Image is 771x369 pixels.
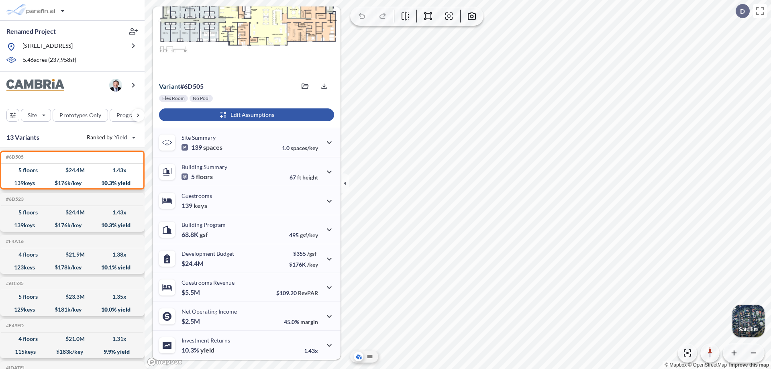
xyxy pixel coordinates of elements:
[182,279,235,286] p: Guestrooms Revenue
[200,346,214,354] span: yield
[300,318,318,325] span: margin
[182,202,207,210] p: 139
[300,232,318,239] span: gsf/key
[182,163,227,170] p: Building Summary
[729,362,769,368] a: Improve this map
[297,174,301,181] span: ft
[298,289,318,296] span: RevPAR
[28,111,37,119] p: Site
[4,196,24,202] h5: Click to copy the code
[302,174,318,181] span: height
[4,239,24,244] h5: Click to copy the code
[23,56,76,65] p: 5.46 acres ( 237,958 sf)
[200,230,208,239] span: gsf
[4,323,24,328] h5: Click to copy the code
[4,154,24,160] h5: Click to copy the code
[182,259,205,267] p: $24.4M
[688,362,727,368] a: OpenStreetMap
[6,133,39,142] p: 13 Variants
[159,82,180,90] span: Variant
[182,317,201,325] p: $2.5M
[665,362,687,368] a: Mapbox
[182,173,213,181] p: 5
[182,230,208,239] p: 68.8K
[282,145,318,151] p: 1.0
[284,318,318,325] p: 45.0%
[182,221,226,228] p: Building Program
[80,131,141,144] button: Ranked by Yield
[739,326,758,332] p: Satellite
[21,109,51,122] button: Site
[194,202,207,210] span: keys
[116,111,139,119] p: Program
[182,346,214,354] p: 10.3%
[182,134,216,141] p: Site Summary
[109,79,122,92] img: user logo
[59,111,101,119] p: Prototypes Only
[732,305,765,337] button: Switcher ImageSatellite
[196,173,213,181] span: floors
[114,133,128,141] span: Yield
[162,95,185,102] p: Flex Room
[365,352,375,361] button: Site Plan
[4,281,24,286] h5: Click to copy the code
[307,261,318,268] span: /key
[193,95,210,102] p: No Pool
[732,305,765,337] img: Switcher Image
[289,261,318,268] p: $176K
[182,288,201,296] p: $5.5M
[182,308,237,315] p: Net Operating Income
[307,250,316,257] span: /gsf
[289,250,318,257] p: $355
[6,79,64,92] img: BrandImage
[147,357,182,367] a: Mapbox homepage
[182,192,212,199] p: Guestrooms
[53,109,108,122] button: Prototypes Only
[290,174,318,181] p: 67
[22,42,73,52] p: [STREET_ADDRESS]
[159,82,204,90] p: # 6d505
[276,289,318,296] p: $109.20
[182,337,230,344] p: Investment Returns
[182,250,234,257] p: Development Budget
[291,145,318,151] span: spaces/key
[203,143,222,151] span: spaces
[6,27,56,36] p: Renamed Project
[110,109,153,122] button: Program
[289,232,318,239] p: 495
[182,143,222,151] p: 139
[304,347,318,354] p: 1.43x
[159,108,334,121] button: Edit Assumptions
[740,8,745,15] p: D
[354,352,363,361] button: Aerial View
